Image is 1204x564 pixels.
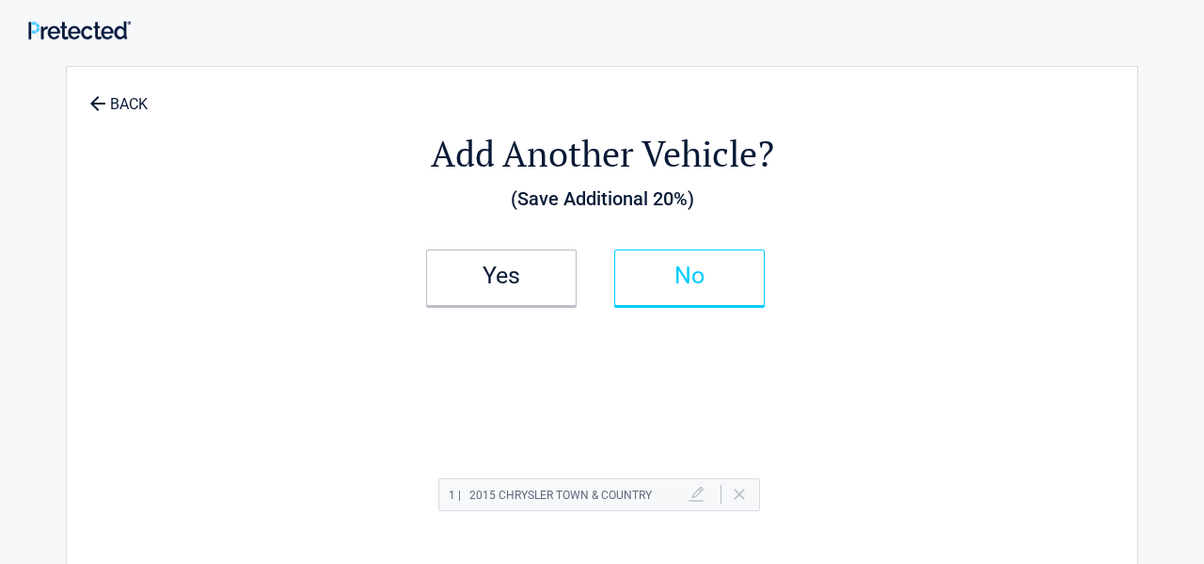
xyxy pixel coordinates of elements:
[86,79,151,112] a: BACK
[449,484,652,508] h2: 2015 Chrysler TOWN & COUNTRY
[449,489,461,502] span: 1 |
[28,21,131,40] img: Main Logo
[170,183,1034,215] h3: (Save Additional 20%)
[634,269,745,282] h2: No
[170,130,1034,178] h2: Add Another Vehicle?
[446,269,557,282] h2: Yes
[734,489,745,500] a: Delete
